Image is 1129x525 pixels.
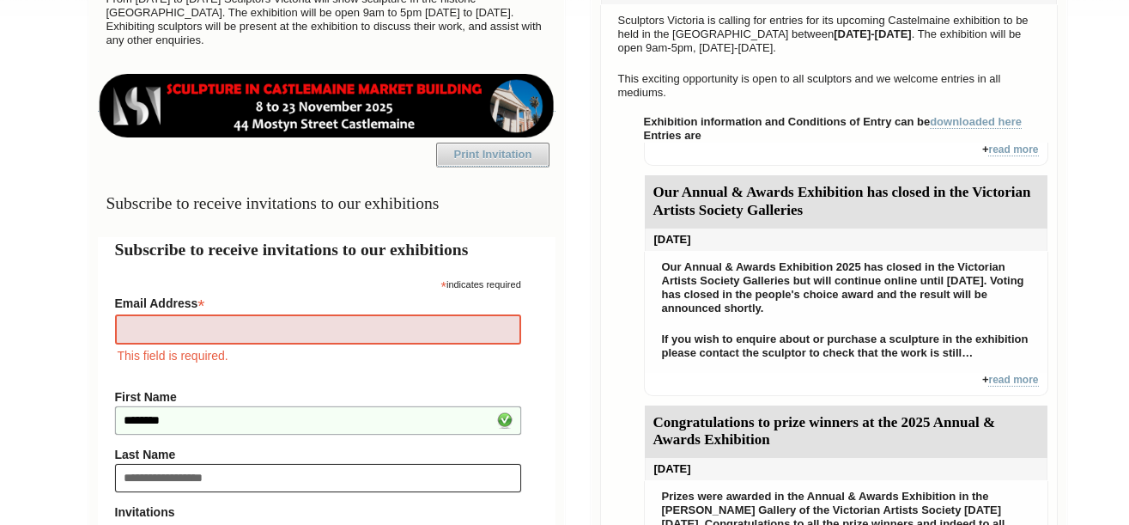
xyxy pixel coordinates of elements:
[115,505,521,519] strong: Invitations
[834,27,912,40] strong: [DATE]-[DATE]
[98,186,555,220] h3: Subscribe to receive invitations to our exhibitions
[115,448,521,461] label: Last Name
[988,143,1038,156] a: read more
[644,143,1048,166] div: +
[610,9,1048,59] p: Sculptors Victoria is calling for entries for its upcoming Castelmaine exhibition to be held in t...
[653,328,1039,364] p: If you wish to enquire about or purchase a sculpture in the exhibition please contact the sculpto...
[115,275,521,291] div: indicates required
[115,237,538,262] h2: Subscribe to receive invitations to our exhibitions
[645,406,1047,459] div: Congratulations to prize winners at the 2025 Annual & Awards Exhibition
[610,68,1048,104] p: This exciting opportunity is open to all sculptors and we welcome entries in all mediums.
[115,390,521,404] label: First Name
[115,291,521,312] label: Email Address
[436,143,549,167] a: Print Invitation
[644,115,1023,129] strong: Exhibition information and Conditions of Entry can be
[644,373,1048,396] div: +
[988,374,1038,387] a: read more
[645,458,1047,480] div: [DATE]
[653,256,1039,320] p: Our Annual & Awards Exhibition 2025 has closed in the Victorian Artists Society Galleries but wil...
[115,346,521,365] div: This field is required.
[930,115,1022,129] a: downloaded here
[645,229,1047,251] div: [DATE]
[98,74,555,137] img: castlemaine-ldrbd25v2.png
[645,175,1047,229] div: Our Annual & Awards Exhibition has closed in the Victorian Artists Society Galleries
